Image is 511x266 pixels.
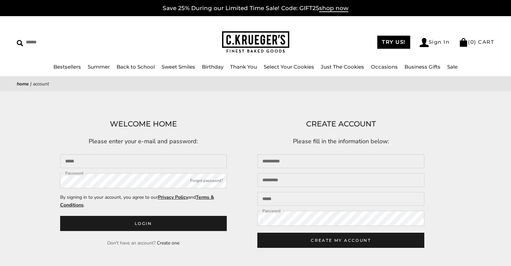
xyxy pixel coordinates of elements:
input: Search [17,37,130,47]
img: C.KRUEGER'S [222,31,289,53]
img: Search [17,40,23,46]
a: Home [17,81,29,87]
nav: breadcrumbs [17,80,494,88]
p: Please fill in the information below: [257,137,424,147]
a: Bestsellers [53,64,81,70]
a: TRY US! [377,36,410,49]
a: Create one [157,240,179,246]
a: Summer [88,64,110,70]
a: Back to School [117,64,155,70]
p: By signing in to your account, you agree to our and . [60,193,227,209]
input: Email [257,192,424,206]
a: Privacy Policy [158,194,188,200]
a: (0) CART [459,39,494,45]
a: Birthday [202,64,223,70]
span: shop now [319,5,348,12]
a: Select Your Cookies [264,64,314,70]
button: CREATE MY ACCOUNT [257,233,424,248]
a: Sale [447,64,458,70]
p: Please enter your e-mail and password: [60,137,227,147]
input: Last name [257,173,424,187]
input: Email [60,154,227,168]
a: Terms & Conditions [60,194,214,208]
h1: WELCOME HOME [60,118,227,130]
span: 0 [470,39,474,45]
a: Just The Cookies [321,64,364,70]
a: Sign In [420,38,450,47]
button: Forgot password? [190,178,223,184]
button: Login [60,216,227,231]
span: Account [33,81,49,87]
input: Password [60,173,227,188]
h1: CREATE ACCOUNT [257,118,424,130]
input: Password [257,211,424,226]
a: Sweet Smiles [162,64,195,70]
a: Business Gifts [404,64,440,70]
span: Don't have an account? [107,240,156,246]
img: Bag [459,38,468,47]
a: Save 25% During our Limited Time Sale! Code: GIFT25shop now [163,5,348,12]
a: Thank You [230,64,257,70]
img: Account [420,38,429,47]
input: First name [257,154,424,168]
a: Occasions [371,64,398,70]
span: | [30,81,32,87]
